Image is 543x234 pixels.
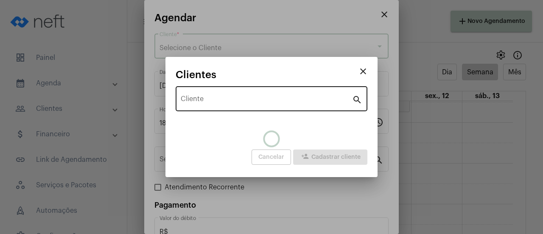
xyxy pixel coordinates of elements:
input: Pesquisar cliente [181,97,352,104]
mat-icon: person_add [300,152,310,163]
mat-icon: search [352,94,362,104]
button: Cadastrar cliente [293,149,367,165]
span: Cadastrar cliente [300,154,361,160]
button: Cancelar [252,149,291,165]
span: Clientes [176,69,216,80]
span: Cancelar [258,154,284,160]
mat-icon: close [358,66,368,76]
